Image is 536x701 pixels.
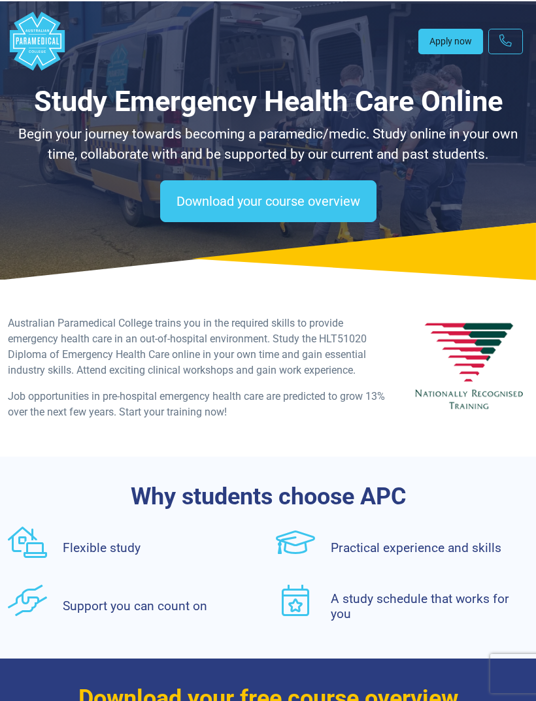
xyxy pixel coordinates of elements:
[8,481,528,510] h3: Why students choose APC
[331,539,528,554] h4: Practical experience and skills
[160,179,377,221] a: Download your course overview
[8,387,394,419] p: Job opportunities in pre-hospital emergency health care are predicted to grow 13% over the next f...
[8,10,67,69] div: Australian Paramedical College
[63,539,260,554] h4: Flexible study
[331,590,528,620] h4: A study schedule that works for you
[418,27,483,53] a: Apply now
[8,123,528,163] p: Begin your journey towards becoming a paramedic/medic. Study online in your own time, collaborate...
[8,84,528,118] h1: Study Emergency Health Care Online
[8,314,394,377] p: Australian Paramedical College trains you in the required skills to provide emergency health care...
[63,597,260,612] h4: Support you can count on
